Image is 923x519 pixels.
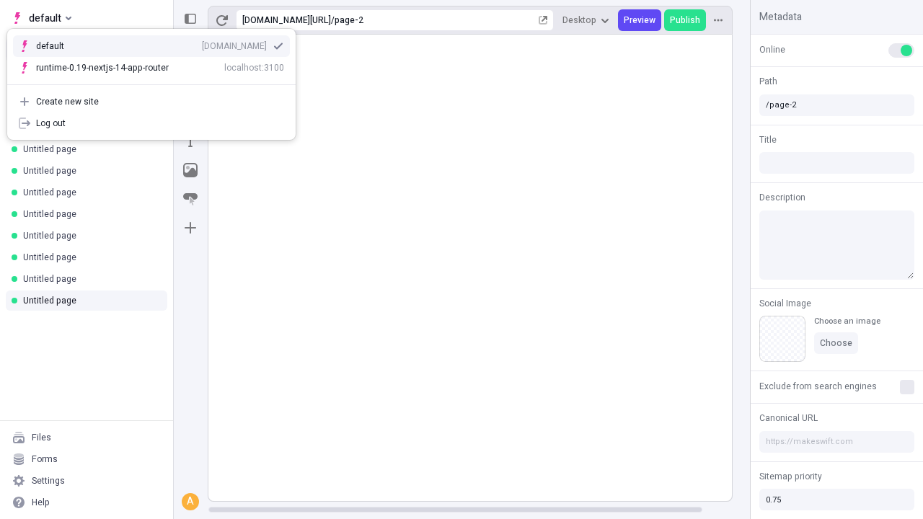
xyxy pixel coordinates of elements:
button: Select site [6,7,77,29]
span: Title [759,133,777,146]
div: localhost:3100 [224,62,284,74]
button: Image [177,157,203,183]
span: Desktop [562,14,596,26]
button: Desktop [557,9,615,31]
div: [URL][DOMAIN_NAME] [242,14,331,26]
button: Publish [664,9,706,31]
span: Canonical URL [759,412,818,425]
div: Files [32,432,51,443]
span: Path [759,75,777,88]
span: Choose [820,337,852,349]
span: Publish [670,14,700,26]
div: Untitled page [23,252,156,263]
div: Settings [32,475,65,487]
div: Help [32,497,50,508]
div: Untitled page [23,187,156,198]
div: Forms [32,453,58,465]
div: Untitled page [23,295,156,306]
div: [DOMAIN_NAME] [202,40,267,52]
button: Preview [618,9,661,31]
span: Exclude from search engines [759,380,877,393]
span: default [29,9,61,27]
div: page-2 [335,14,536,26]
div: Untitled page [23,273,156,285]
div: A [183,494,198,509]
div: Untitled page [23,143,156,155]
div: Suggestions [7,30,296,84]
div: Untitled page [23,208,156,220]
span: Social Image [759,297,811,310]
input: https://makeswift.com [759,431,914,453]
span: Sitemap priority [759,470,822,483]
div: / [331,14,335,26]
div: Untitled page [23,165,156,177]
span: Online [759,43,785,56]
button: Button [177,186,203,212]
span: Description [759,191,805,204]
div: runtime-0.19-nextjs-14-app-router [36,62,169,74]
span: Preview [624,14,655,26]
button: Choose [814,332,858,354]
div: Choose an image [814,316,880,327]
div: Untitled page [23,230,156,241]
div: default [36,40,87,52]
button: Text [177,128,203,154]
